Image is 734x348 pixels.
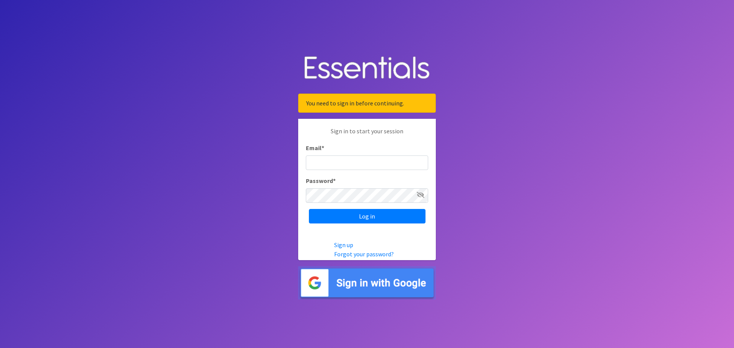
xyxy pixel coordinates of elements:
abbr: required [333,177,336,185]
a: Forgot your password? [334,250,394,258]
input: Log in [309,209,425,223]
label: Email [306,143,324,152]
a: Sign up [334,241,353,249]
label: Password [306,176,336,185]
p: Sign in to start your session [306,126,428,143]
img: Human Essentials [298,49,436,88]
abbr: required [322,144,324,152]
img: Sign in with Google [298,266,436,299]
div: You need to sign in before continuing. [298,94,436,113]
